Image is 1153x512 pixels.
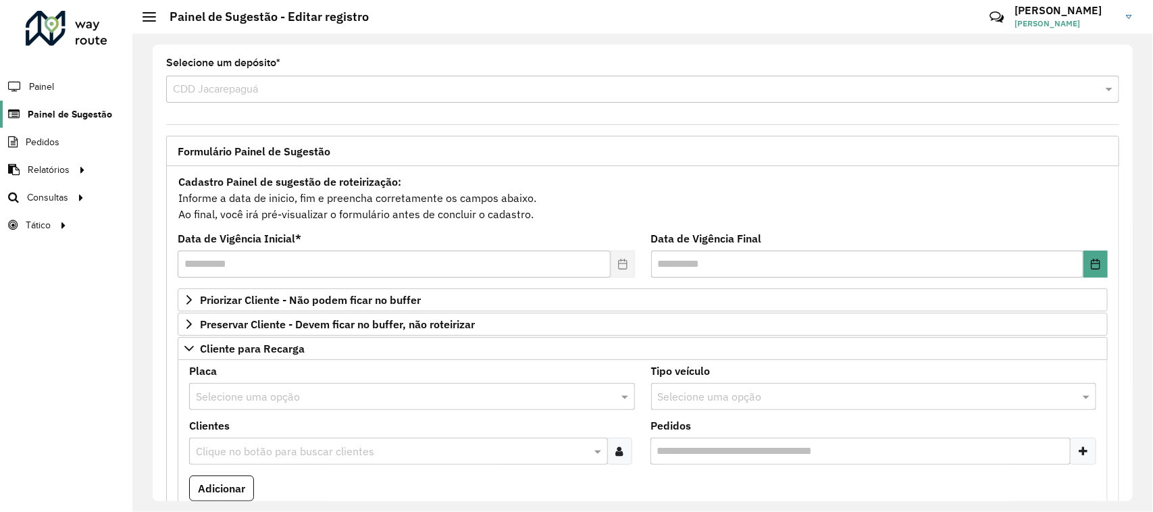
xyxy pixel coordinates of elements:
[189,417,230,434] label: Clientes
[27,190,68,205] span: Consultas
[178,313,1108,336] a: Preservar Cliente - Devem ficar no buffer, não roteirizar
[166,55,280,71] label: Selecione um depósito
[1083,251,1108,278] button: Choose Date
[651,230,762,247] label: Data de Vigência Final
[28,163,70,177] span: Relatórios
[1015,4,1116,17] h3: [PERSON_NAME]
[178,146,330,157] span: Formulário Painel de Sugestão
[178,288,1108,311] a: Priorizar Cliente - Não podem ficar no buffer
[200,319,475,330] span: Preservar Cliente - Devem ficar no buffer, não roteirizar
[29,80,54,94] span: Painel
[200,343,305,354] span: Cliente para Recarga
[26,135,59,149] span: Pedidos
[1015,18,1116,30] span: [PERSON_NAME]
[189,363,217,379] label: Placa
[651,363,711,379] label: Tipo veículo
[178,175,401,188] strong: Cadastro Painel de sugestão de roteirização:
[982,3,1011,32] a: Contato Rápido
[178,337,1108,360] a: Cliente para Recarga
[178,173,1108,223] div: Informe a data de inicio, fim e preencha corretamente os campos abaixo. Ao final, você irá pré-vi...
[189,476,254,501] button: Adicionar
[178,230,301,247] label: Data de Vigência Inicial
[28,107,112,122] span: Painel de Sugestão
[200,295,421,305] span: Priorizar Cliente - Não podem ficar no buffer
[156,9,369,24] h2: Painel de Sugestão - Editar registro
[26,218,51,232] span: Tático
[651,417,692,434] label: Pedidos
